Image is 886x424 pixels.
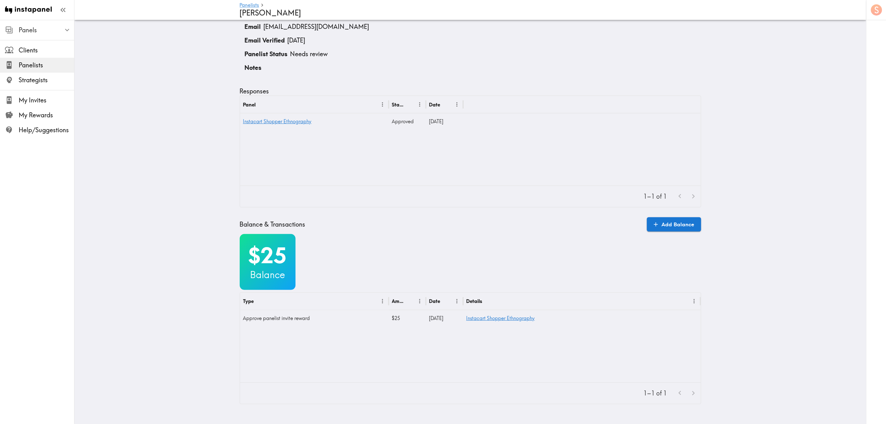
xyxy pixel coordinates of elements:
button: Sort [441,296,451,306]
a: Instacart Shopper Ethnography [466,315,535,321]
span: My Invites [19,96,74,105]
span: Strategists [19,76,74,84]
p: Email Verified [245,36,285,45]
button: Menu [415,296,425,306]
div: Amount [392,298,405,304]
h3: Balance [240,268,296,281]
a: Panelists [240,2,259,8]
div: $25 [389,310,426,326]
span: Help/Suggestions [19,126,74,134]
div: Panel [243,101,256,108]
button: Menu [378,100,387,109]
button: Sort [483,296,493,306]
span: Panels [19,26,74,34]
p: [DATE] [287,36,305,45]
p: Notes [245,63,262,72]
button: S [870,4,883,16]
button: Sort [255,296,264,306]
div: Details [466,298,483,304]
button: Sort [441,100,451,109]
div: 8/10/2025 [426,310,463,326]
button: Sort [256,100,266,109]
h2: $25 [240,243,296,268]
a: Add Balance [647,217,701,232]
span: S [875,5,879,16]
div: Type [243,298,254,304]
p: Email [245,22,261,31]
div: Date [429,298,440,304]
span: Panelists [19,61,74,70]
h5: Balance & Transactions [240,220,305,229]
div: Approved [389,113,426,129]
span: Clients [19,46,74,55]
span: My Rewards [19,111,74,120]
button: Sort [405,296,415,306]
div: Date [429,101,440,108]
p: 1–1 of 1 [644,389,667,398]
button: Menu [415,100,425,109]
div: Approve panelist invite reward [240,310,389,326]
p: 1–1 of 1 [644,192,667,201]
button: Menu [689,296,699,306]
span: [PERSON_NAME] [240,8,301,17]
p: [EMAIL_ADDRESS][DOMAIN_NAME] [264,22,369,31]
button: Sort [405,100,415,109]
button: Menu [452,296,462,306]
p: Needs review [290,50,328,58]
h5: Responses [240,87,269,96]
p: Panelist Status [245,50,288,58]
div: Status [392,101,405,108]
div: 8/10/2025 [426,113,463,129]
button: Menu [378,296,387,306]
a: Instacart Shopper Ethnography [243,118,312,124]
button: Menu [452,100,462,109]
